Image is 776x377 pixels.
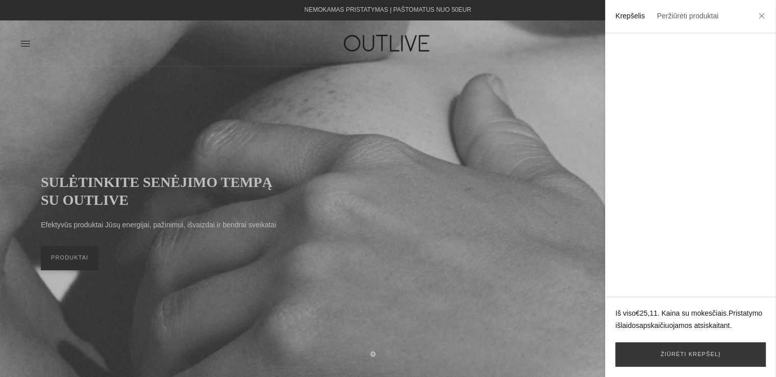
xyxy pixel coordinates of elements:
[657,12,718,20] a: Peržiūrėti produktai
[615,342,766,367] a: Žiūrėti krepšelį
[615,12,645,20] a: Krepšelis
[615,308,766,332] p: Iš viso . Kaina su mokesčiais. apskaičiuojamos atsiskaitant.
[636,309,658,317] span: €25,11
[615,309,762,329] a: Pristatymo išlaidos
